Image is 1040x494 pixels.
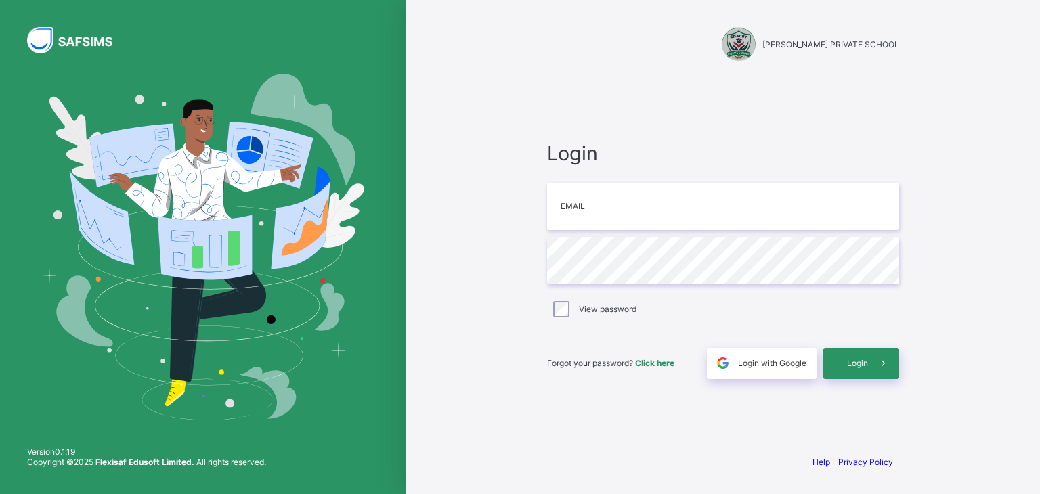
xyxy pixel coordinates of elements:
a: Click here [635,358,674,368]
a: Privacy Policy [838,457,893,467]
span: Login [847,358,868,368]
label: View password [579,304,636,314]
img: google.396cfc9801f0270233282035f929180a.svg [715,355,731,371]
span: Login [547,141,899,165]
img: Hero Image [42,74,364,420]
strong: Flexisaf Edusoft Limited. [95,457,194,467]
span: [PERSON_NAME] PRIVATE SCHOOL [762,39,899,49]
img: SAFSIMS Logo [27,27,129,53]
a: Help [812,457,830,467]
span: Login with Google [738,358,806,368]
span: Version 0.1.19 [27,447,266,457]
span: Forgot your password? [547,358,674,368]
span: Copyright © 2025 All rights reserved. [27,457,266,467]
